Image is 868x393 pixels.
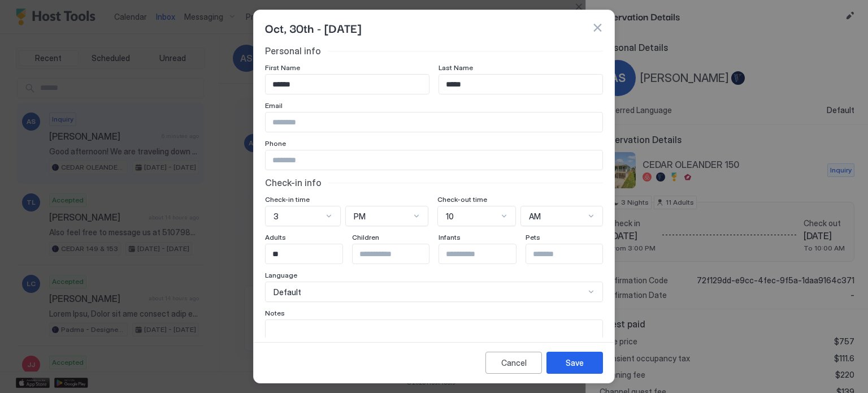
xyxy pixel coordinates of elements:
span: PM [354,211,366,222]
span: 10 [446,211,454,222]
span: Adults [265,233,286,241]
span: Notes [265,309,285,317]
span: AM [529,211,541,222]
span: Children [352,233,379,241]
span: Last Name [439,63,473,72]
input: Input Field [266,113,602,132]
input: Input Field [526,244,619,264]
span: Personal info [265,45,321,57]
span: Default [274,287,301,297]
input: Input Field [439,244,532,264]
input: Input Field [266,75,429,94]
span: Check-out time [437,195,487,204]
span: First Name [265,63,300,72]
span: Check-in info [265,177,322,188]
span: Language [265,271,297,279]
span: Infants [439,233,461,241]
div: Cancel [501,357,527,369]
span: Oct, 30th - [DATE] [265,19,361,36]
div: Save [566,357,584,369]
textarea: Input Field [266,320,602,375]
button: Save [546,352,603,374]
span: Phone [265,139,286,148]
input: Input Field [266,244,358,264]
input: Input Field [353,244,445,264]
button: Cancel [485,352,542,374]
input: Input Field [266,150,602,170]
span: Email [265,101,283,110]
input: Input Field [439,75,602,94]
iframe: Intercom live chat [11,355,38,382]
span: Check-in time [265,195,310,204]
span: Pets [526,233,540,241]
span: 3 [274,211,279,222]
